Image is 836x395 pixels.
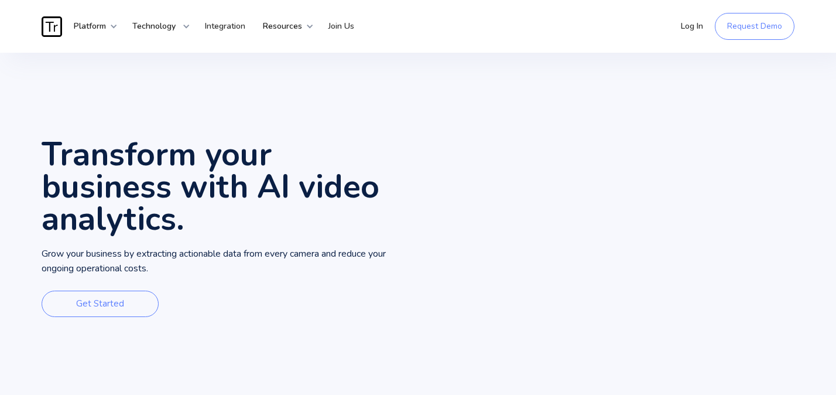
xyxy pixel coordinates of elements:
[124,9,190,44] div: Technology
[196,9,254,44] a: Integration
[42,138,418,235] h1: Transform your business with AI video analytics.
[263,21,302,32] strong: Resources
[132,21,176,32] strong: Technology
[42,16,65,37] a: home
[320,9,363,44] a: Join Us
[42,291,159,317] a: Get Started
[65,9,118,44] div: Platform
[74,21,106,32] strong: Platform
[672,9,712,44] a: Log In
[715,13,794,40] a: Request Demo
[42,247,418,276] p: Grow your business by extracting actionable data from every camera and reduce your ongoing operat...
[254,9,314,44] div: Resources
[42,16,62,37] img: Traces Logo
